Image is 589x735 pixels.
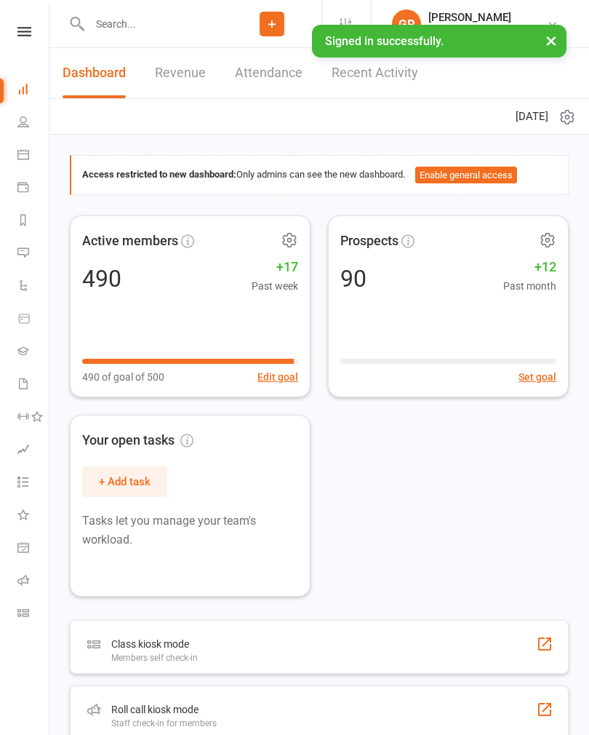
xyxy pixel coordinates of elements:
[17,533,50,565] a: General attendance kiosk mode
[415,167,517,184] button: Enable general access
[155,48,206,98] a: Revenue
[252,278,298,294] span: Past week
[428,11,511,24] div: [PERSON_NAME]
[17,303,50,336] a: Product Sales
[17,172,50,205] a: Payments
[82,466,167,497] button: + Add task
[85,14,223,34] input: Search...
[63,48,126,98] a: Dashboard
[325,34,444,48] span: Signed in successfully.
[17,74,50,107] a: Dashboard
[111,701,217,718] div: Roll call kiosk mode
[111,653,198,663] div: Members self check-in
[516,108,548,125] span: [DATE]
[340,231,398,252] span: Prospects
[235,48,302,98] a: Attendance
[82,169,236,180] strong: Access restricted to new dashboard:
[17,140,50,172] a: Calendar
[503,278,556,294] span: Past month
[82,267,121,290] div: 490
[340,267,366,290] div: 90
[428,24,511,37] div: Chopper's Gym
[82,430,193,451] span: Your open tasks
[111,635,198,653] div: Class kiosk mode
[82,231,178,252] span: Active members
[503,257,556,278] span: +12
[17,107,50,140] a: People
[82,369,164,385] span: 490 of goal of 500
[257,369,298,385] button: Edit goal
[17,205,50,238] a: Reports
[82,167,557,184] div: Only admins can see the new dashboard.
[392,9,421,39] div: GR
[518,369,556,385] button: Set goal
[82,512,298,549] p: Tasks let you manage your team's workload.
[17,500,50,533] a: What's New
[332,48,418,98] a: Recent Activity
[538,25,564,56] button: ×
[17,434,50,467] a: Assessments
[17,598,50,631] a: Class kiosk mode
[17,565,50,598] a: Roll call kiosk mode
[252,257,298,278] span: +17
[111,718,217,728] div: Staff check-in for members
